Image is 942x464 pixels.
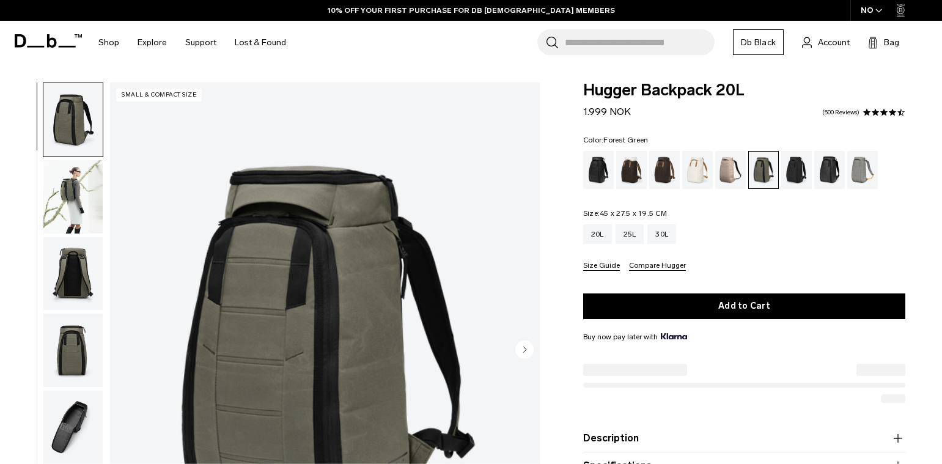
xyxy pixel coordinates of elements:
img: Hugger Backpack 20L Forest Green [43,237,103,311]
a: 30L [647,224,676,244]
a: 25L [616,224,644,244]
p: Small & Compact Size [116,89,202,101]
a: Lost & Found [235,21,286,64]
span: Account [818,36,850,49]
img: Hugger Backpack 20L Forest Green [43,391,103,464]
button: Next slide [515,341,534,361]
button: Size Guide [583,262,620,271]
a: Explore [138,21,167,64]
a: Espresso [649,151,680,189]
img: Hugger Backpack 20L Forest Green [43,83,103,157]
a: Support [185,21,216,64]
a: 10% OFF YOUR FIRST PURCHASE FOR DB [DEMOGRAPHIC_DATA] MEMBERS [328,5,615,16]
span: Hugger Backpack 20L [583,83,905,98]
span: Bag [884,36,899,49]
a: Oatmilk [682,151,713,189]
span: Forest Green [603,136,648,144]
span: 1.999 NOK [583,106,631,117]
button: Bag [868,35,899,50]
a: 20L [583,224,612,244]
span: 45 x 27.5 x 19.5 CM [600,209,667,218]
nav: Main Navigation [89,21,295,64]
a: Sand Grey [847,151,878,189]
button: Description [583,431,905,446]
a: 500 reviews [822,109,859,116]
img: Hugger Backpack 20L Forest Green [43,160,103,234]
a: Charcoal Grey [781,151,812,189]
img: Hugger Backpack 20L Forest Green [43,314,103,387]
a: Forest Green [748,151,779,189]
span: Buy now pay later with [583,331,687,342]
img: {"height" => 20, "alt" => "Klarna"} [661,333,687,339]
legend: Size: [583,210,667,217]
legend: Color: [583,136,649,144]
a: Black Out [583,151,614,189]
button: Compare Hugger [629,262,686,271]
a: Shop [98,21,119,64]
a: Account [802,35,850,50]
a: Reflective Black [814,151,845,189]
a: Db Black [733,29,784,55]
button: Hugger Backpack 20L Forest Green [43,313,103,388]
a: Cappuccino [616,151,647,189]
button: Add to Cart [583,293,905,319]
a: Fogbow Beige [715,151,746,189]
